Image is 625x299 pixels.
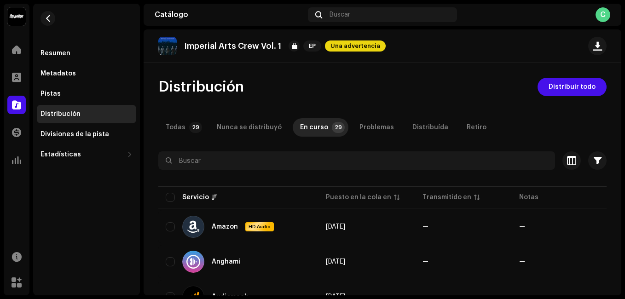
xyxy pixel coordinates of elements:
div: Anghami [212,259,240,265]
button: Distribuir todo [538,78,607,96]
div: Puesto en la cola en [326,193,391,202]
div: Catálogo [155,11,304,18]
div: Distribución [41,110,81,118]
span: — [422,259,428,265]
div: Nunca se distribuyó [217,118,282,137]
re-m-nav-item: Divisiones de la pista [37,125,136,144]
re-m-nav-dropdown: Estadísticas [37,145,136,164]
re-a-table-badge: — [519,224,525,230]
re-m-nav-item: Distribución [37,105,136,123]
div: Transmitido en [422,193,471,202]
div: Estadísticas [41,151,81,158]
span: 8 oct 2025 [326,259,345,265]
div: Retiro [467,118,486,137]
div: Problemas [359,118,394,137]
div: Resumen [41,50,70,57]
re-m-nav-item: Resumen [37,44,136,63]
re-m-nav-item: Pistas [37,85,136,103]
input: Buscar [158,151,555,170]
span: 8 oct 2025 [326,224,345,230]
span: EP [303,40,321,52]
re-a-table-badge: — [519,259,525,265]
p-badge: 29 [189,122,202,133]
img: d9959548-41fd-4855-98d3-a4aa040d9d23 [158,37,177,55]
span: — [422,224,428,230]
span: HD Audio [246,224,273,230]
div: C [596,7,610,22]
div: Amazon [212,224,238,230]
span: Una advertencia [325,40,386,52]
img: 10370c6a-d0e2-4592-b8a2-38f444b0ca44 [7,7,26,26]
span: Buscar [330,11,350,18]
div: En curso [300,118,328,137]
div: Distribuída [412,118,448,137]
div: Pistas [41,90,61,98]
div: Divisiones de la pista [41,131,109,138]
div: Todas [166,118,185,137]
div: Servicio [182,193,209,202]
p: Imperial Arts Crew Vol. 1 [184,41,281,51]
span: Distribución [158,78,244,96]
span: Distribuir todo [549,78,596,96]
p-badge: 29 [332,122,345,133]
re-m-nav-item: Metadatos [37,64,136,83]
div: Metadatos [41,70,76,77]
